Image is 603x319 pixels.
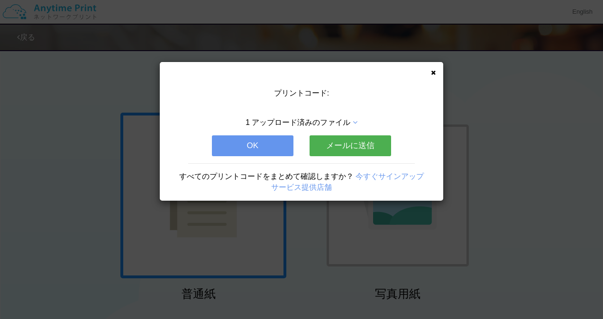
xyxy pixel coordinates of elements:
span: すべてのプリントコードをまとめて確認しますか？ [179,172,354,180]
button: メールに送信 [310,135,391,156]
a: 今すぐサインアップ [356,172,424,180]
span: プリントコード: [274,89,329,97]
span: 1 アップロード済みのファイル [246,118,350,126]
a: サービス提供店舗 [271,183,332,191]
button: OK [212,135,293,156]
